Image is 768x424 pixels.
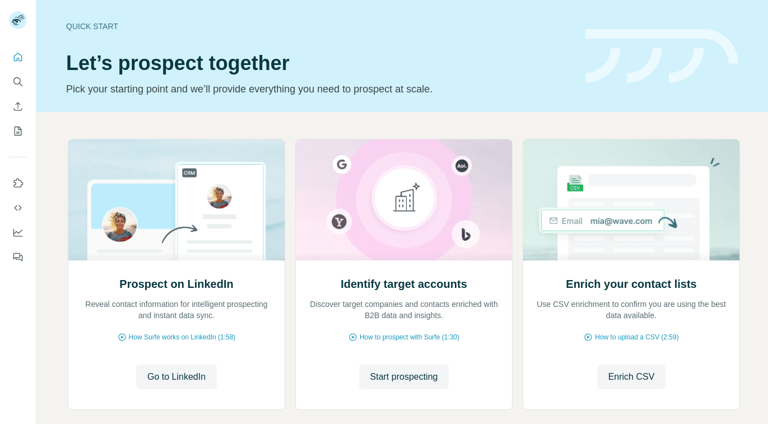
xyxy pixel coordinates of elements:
img: banner [585,29,738,83]
button: Feedback [9,247,27,267]
button: Enrich CSV [9,96,27,117]
h2: Identify target accounts [341,276,467,292]
button: My lists [9,121,27,141]
img: Identify target accounts [295,139,513,260]
img: Enrich your contact lists [523,139,740,260]
span: Enrich CSV [608,370,655,384]
p: Pick your starting point and we’ll provide everything you need to prospect at scale. [66,81,572,97]
button: Start prospecting [359,365,449,389]
button: Dashboard [9,222,27,243]
button: Enrich CSV [597,365,666,389]
button: Quick start [9,47,27,67]
button: Use Surfe API [9,198,27,218]
button: Use Surfe on LinkedIn [9,173,27,193]
p: Use CSV enrichment to confirm you are using the best data available. [534,299,728,321]
h1: Let’s prospect together [66,52,572,74]
p: Reveal contact information for intelligent prospecting and instant data sync. [80,299,273,321]
span: Start prospecting [370,370,438,384]
h2: Enrich your contact lists [566,276,696,292]
button: Search [9,72,27,92]
span: How Surfe works on LinkedIn (1:58) [129,332,236,342]
h2: Prospect on LinkedIn [119,276,233,292]
span: How to upload a CSV (2:59) [595,332,678,342]
span: Go to LinkedIn [147,370,206,384]
img: Prospect on LinkedIn [68,139,285,260]
span: How to prospect with Surfe (1:30) [360,332,459,342]
p: Discover target companies and contacts enriched with B2B data and insights. [307,299,501,321]
button: Go to LinkedIn [136,365,217,389]
div: Quick start [66,21,572,32]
